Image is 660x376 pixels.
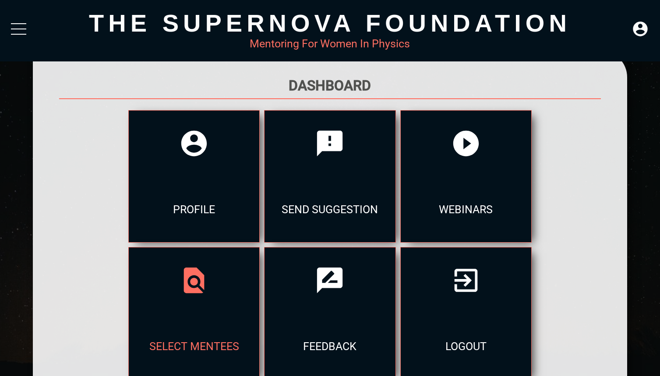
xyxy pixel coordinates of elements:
div: The Supernova Foundation [33,9,627,37]
h1: Dashboard [59,77,600,94]
div: profile [129,176,259,242]
div: Mentoring For Women In Physics [33,37,627,50]
div: webinars [401,176,531,242]
div: send suggestion [265,176,395,242]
